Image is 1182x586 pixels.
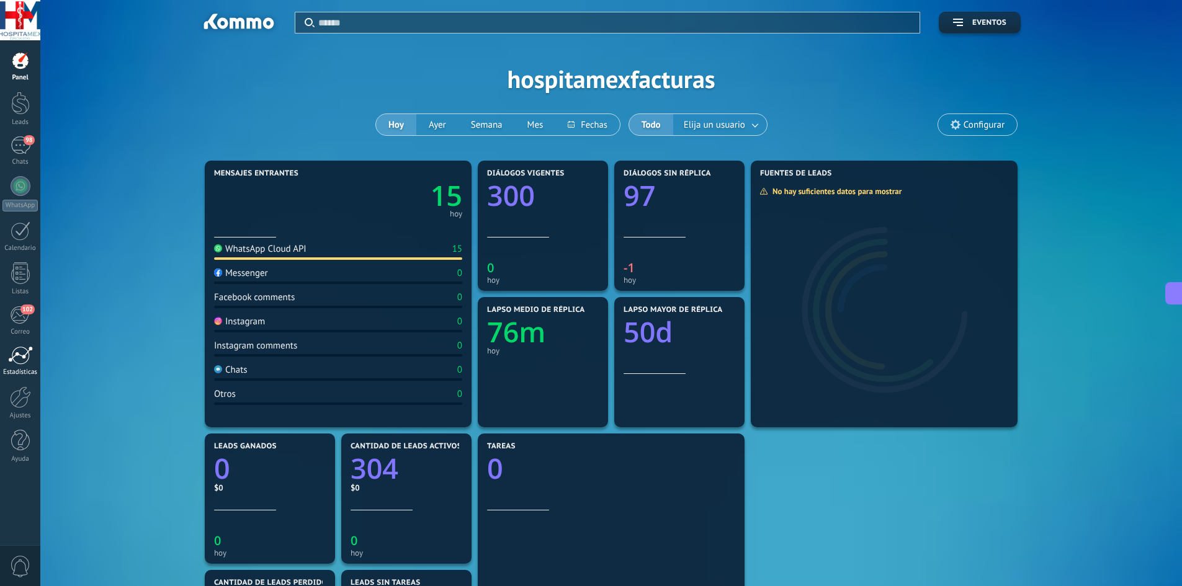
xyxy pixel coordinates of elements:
[2,244,38,252] div: Calendario
[2,328,38,336] div: Correo
[457,364,462,376] div: 0
[351,548,462,557] div: hoy
[214,388,236,400] div: Otros
[487,313,545,351] text: 76m
[24,135,34,145] span: 98
[214,244,222,252] img: WhatsApp Cloud API
[2,158,38,166] div: Chats
[555,114,619,135] button: Fechas
[214,316,265,327] div: Instagram
[450,211,462,217] div: hoy
[214,365,222,373] img: Chats
[457,267,462,279] div: 0
[624,169,711,178] span: Diálogos sin réplica
[214,269,222,277] img: Messenger
[351,532,357,549] text: 0
[214,291,295,303] div: Facebook comments
[2,368,38,376] div: Estadísticas
[2,118,38,127] div: Leads
[214,548,326,557] div: hoy
[214,450,230,487] text: 0
[487,169,565,178] span: Diálogos vigentes
[214,482,326,493] div: $0
[515,114,556,135] button: Mes
[214,243,307,255] div: WhatsApp Cloud API
[452,243,462,255] div: 15
[760,169,832,178] span: Fuentes de leads
[2,288,38,296] div: Listas
[972,19,1006,27] span: Eventos
[431,177,462,215] text: 15
[214,442,277,451] span: Leads ganados
[214,532,221,549] text: 0
[20,304,35,314] span: 102
[629,114,673,135] button: Todo
[2,455,38,463] div: Ayuda
[624,313,735,351] a: 50d
[416,114,459,135] button: Ayer
[487,259,494,276] text: 0
[459,114,515,135] button: Semana
[214,450,326,487] a: 0
[457,388,462,400] div: 0
[624,275,735,285] div: hoy
[939,12,1021,33] button: Eventos
[681,117,748,133] span: Elija un usuario
[457,340,462,352] div: 0
[351,450,462,487] a: 304
[624,306,722,314] span: Lapso mayor de réplica
[2,412,38,420] div: Ajustes
[624,259,635,276] text: -1
[351,442,462,451] span: Cantidad de leads activos
[214,364,248,376] div: Chats
[487,450,503,487] text: 0
[2,74,38,82] div: Panel
[624,177,655,215] text: 97
[457,316,462,327] div: 0
[487,177,535,215] text: 300
[338,177,462,215] a: 15
[487,275,599,285] div: hoy
[214,169,298,178] span: Mensajes entrantes
[624,313,673,351] text: 50d
[214,317,222,325] img: Instagram
[214,340,297,352] div: Instagram comments
[487,346,599,355] div: hoy
[351,482,462,493] div: $0
[2,200,38,211] div: WhatsApp
[487,442,516,451] span: Tareas
[487,450,735,487] a: 0
[351,450,398,487] text: 304
[964,120,1005,130] span: Configurar
[673,114,767,135] button: Elija un usuario
[487,306,585,314] span: Lapso medio de réplica
[214,267,268,279] div: Messenger
[376,114,416,135] button: Hoy
[759,186,910,197] div: No hay suficientes datos para mostrar
[457,291,462,303] div: 0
